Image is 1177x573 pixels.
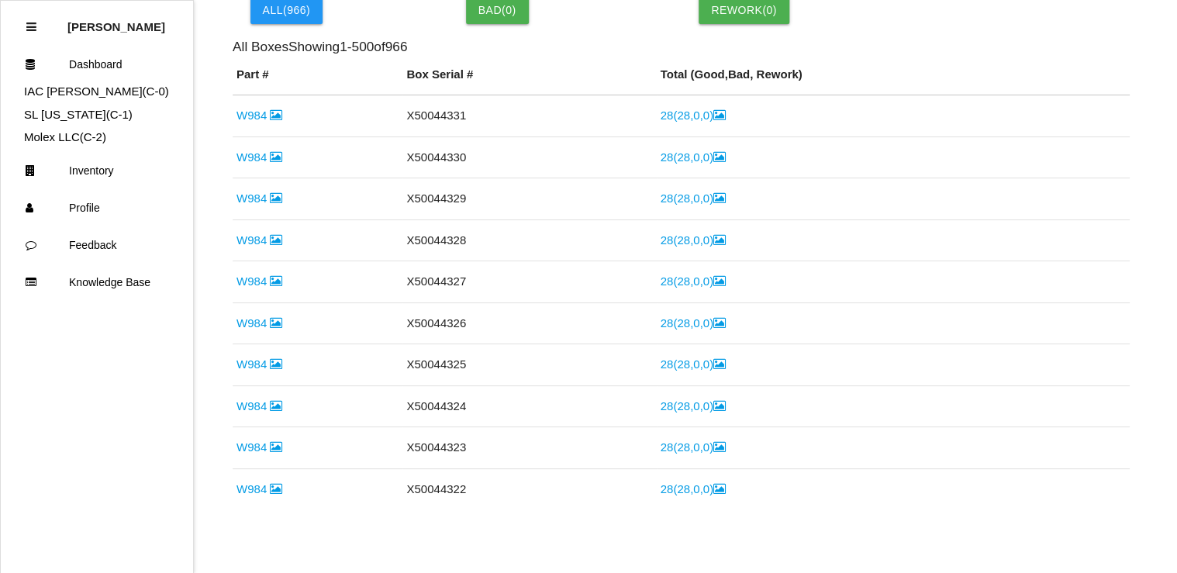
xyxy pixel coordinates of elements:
i: Image Inside [713,400,726,412]
a: W984 [236,109,282,122]
td: X50044327 [402,261,656,303]
a: W984 [236,357,282,371]
div: SL Tennessee's Dashboard [1,106,193,124]
i: Image Inside [713,317,726,329]
td: X50044330 [402,136,656,178]
i: Image Inside [270,358,282,370]
i: Image Inside [713,109,726,121]
th: Box Serial # [402,66,656,95]
a: 28(28,0,0) [661,357,726,371]
td: X50044326 [402,302,656,344]
a: W984 [236,274,282,288]
td: X50044331 [402,95,656,137]
a: 28(28,0,0) [661,440,726,454]
th: Total ( Good , Bad , Rework) [657,66,1130,95]
i: Image Inside [713,151,726,163]
i: Image Inside [270,192,282,204]
i: Image Inside [270,400,282,412]
a: 28(28,0,0) [661,316,726,330]
a: 28(28,0,0) [661,274,726,288]
a: Knowledge Base [1,264,193,301]
a: W984 [236,399,282,412]
i: Image Inside [713,192,726,204]
div: Close [26,9,36,46]
td: X50044322 [402,468,656,510]
a: Feedback [1,226,193,264]
i: Image Inside [713,234,726,246]
a: 28(28,0,0) [661,109,726,122]
a: 28(28,0,0) [661,233,726,247]
i: Image Inside [270,151,282,163]
td: X50044329 [402,178,656,220]
td: X50044323 [402,427,656,469]
p: Thomas Sontag [67,9,165,33]
div: IAC Alma's Dashboard [1,83,193,101]
i: Image Inside [270,109,282,121]
a: Dashboard [1,46,193,83]
i: Image Inside [270,317,282,329]
a: Profile [1,189,193,226]
td: X50044325 [402,344,656,386]
a: W984 [236,233,282,247]
a: 28(28,0,0) [661,192,726,205]
i: Image Inside [270,483,282,495]
i: Image Inside [713,358,726,370]
a: W984 [236,440,282,454]
i: Image Inside [713,441,726,453]
div: Molex LLC's Dashboard [1,129,193,147]
i: Image Inside [270,441,282,453]
a: 28(28,0,0) [661,150,726,164]
a: SL [US_STATE](C-1) [24,108,133,121]
a: 28(28,0,0) [661,482,726,495]
i: Image Inside [713,275,726,287]
a: W984 [236,482,282,495]
i: Image Inside [270,275,282,287]
a: IAC [PERSON_NAME](C-0) [24,85,169,98]
a: 28(28,0,0) [661,399,726,412]
a: Inventory [1,152,193,189]
a: Molex LLC(C-2) [24,130,106,143]
th: Part # [233,66,402,95]
a: W984 [236,192,282,205]
td: X50044324 [402,385,656,427]
td: X50044328 [402,219,656,261]
i: Image Inside [270,234,282,246]
a: W984 [236,316,282,330]
i: Image Inside [713,483,726,495]
a: W984 [236,150,282,164]
h6: All Boxes Showing 1 - 500 of 966 [233,40,1130,54]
